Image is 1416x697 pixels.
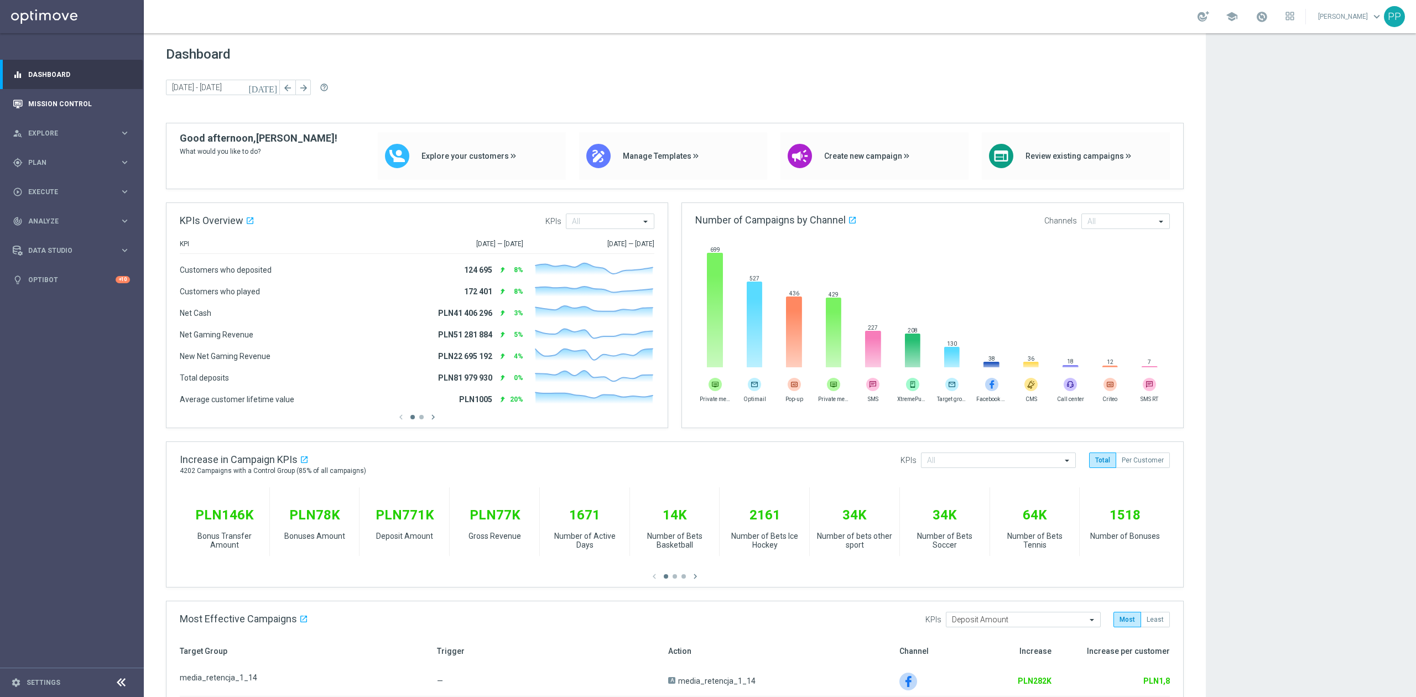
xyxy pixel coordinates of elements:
[1384,6,1405,27] div: PP
[12,158,131,167] button: gps_fixed Plan keyboard_arrow_right
[1317,8,1384,25] a: [PERSON_NAME]keyboard_arrow_down
[13,158,23,168] i: gps_fixed
[13,158,119,168] div: Plan
[28,189,119,195] span: Execute
[12,246,131,255] button: Data Studio keyboard_arrow_right
[13,187,23,197] i: play_circle_outline
[13,275,23,285] i: lightbulb
[28,130,119,137] span: Explore
[13,187,119,197] div: Execute
[119,186,130,197] i: keyboard_arrow_right
[13,246,119,256] div: Data Studio
[13,128,23,138] i: person_search
[28,159,119,166] span: Plan
[28,218,119,225] span: Analyze
[28,89,130,118] a: Mission Control
[13,128,119,138] div: Explore
[13,216,119,226] div: Analyze
[28,60,130,89] a: Dashboard
[119,245,130,256] i: keyboard_arrow_right
[12,100,131,108] button: Mission Control
[28,247,119,254] span: Data Studio
[12,275,131,284] button: lightbulb Optibot +10
[28,265,116,294] a: Optibot
[12,217,131,226] button: track_changes Analyze keyboard_arrow_right
[13,216,23,226] i: track_changes
[13,60,130,89] div: Dashboard
[12,188,131,196] button: play_circle_outline Execute keyboard_arrow_right
[12,129,131,138] button: person_search Explore keyboard_arrow_right
[12,70,131,79] button: equalizer Dashboard
[13,89,130,118] div: Mission Control
[1371,11,1383,23] span: keyboard_arrow_down
[11,678,21,688] i: settings
[116,276,130,283] div: +10
[27,679,60,686] a: Settings
[119,216,130,226] i: keyboard_arrow_right
[119,157,130,168] i: keyboard_arrow_right
[13,70,23,80] i: equalizer
[119,128,130,138] i: keyboard_arrow_right
[1226,11,1238,23] span: school
[13,265,130,294] div: Optibot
